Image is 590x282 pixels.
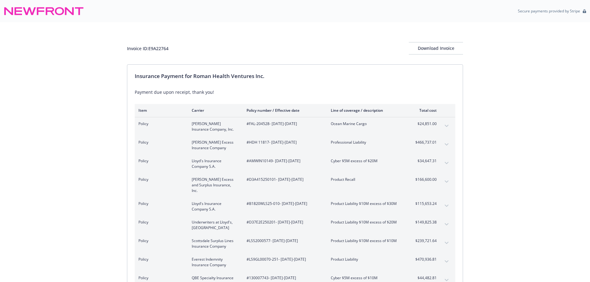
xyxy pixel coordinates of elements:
[135,117,455,136] div: Policy[PERSON_NAME] Insurance Company, Inc.#FAL-204528- [DATE]-[DATE]Ocean Marine Cargo$24,851.00...
[331,275,404,281] span: Cyber $5M excess of $10M
[409,42,463,54] button: Download Invoice
[331,121,404,127] span: Ocean Marine Cargo
[413,140,437,145] span: $466,737.01
[413,121,437,127] span: $24,851.00
[442,177,452,187] button: expand content
[127,45,168,52] div: Invoice ID: E9A22764
[331,177,404,182] span: Product Recall
[192,140,237,151] span: [PERSON_NAME] Excess Insurance Company
[331,140,404,145] span: Professional Liability
[192,219,237,231] span: Underwriters at Lloyd's, [GEOGRAPHIC_DATA]
[138,201,182,206] span: Policy
[413,108,437,113] div: Total cost
[331,219,404,225] span: Product Liability $10M excess of $20M
[413,238,437,244] span: $239,721.64
[247,257,321,262] span: #LS9GL00070-251 - [DATE]-[DATE]
[135,234,455,253] div: PolicyScottsdale Surplus Lines Insurance Company#LSS2000577- [DATE]-[DATE]Product Liability $10M ...
[192,177,237,193] span: [PERSON_NAME] Excess and Surplus Insurance, Inc.
[413,219,437,225] span: $149,825.38
[331,201,404,206] span: Product Liability $10M excess of $30M
[192,238,237,249] span: Scottsdale Surplus Lines Insurance Company
[331,238,404,244] span: Product Liability $10M excess of $10M
[247,140,321,145] span: #HDH 11817 - [DATE]-[DATE]
[413,158,437,164] span: $34,647.31
[442,121,452,131] button: expand content
[135,72,455,80] div: Insurance Payment for Roman Health Ventures Inc.
[247,121,321,127] span: #FAL-204528 - [DATE]-[DATE]
[413,177,437,182] span: $166,600.00
[135,216,455,234] div: PolicyUnderwriters at Lloyd's, [GEOGRAPHIC_DATA]#D37E2E250201- [DATE]-[DATE]Product Liability $10...
[413,257,437,262] span: $470,936.81
[192,201,237,212] span: Lloyd's Insurance Company S.A.
[331,257,404,262] span: Product Liability
[138,108,182,113] div: Item
[247,158,321,164] span: #AMWIN10149 - [DATE]-[DATE]
[135,154,455,173] div: PolicyLloyd's Insurance Company S.A.#AMWIN10149- [DATE]-[DATE]Cyber $5M excess of $20M$34,647.31e...
[413,275,437,281] span: $44,482.81
[135,197,455,216] div: PolicyLloyd's Insurance Company S.A.#B1820WLS25-010- [DATE]-[DATE]Product Liability $10M excess o...
[518,8,580,14] p: Secure payments provided by Stripe
[138,121,182,127] span: Policy
[138,219,182,225] span: Policy
[135,136,455,154] div: Policy[PERSON_NAME] Excess Insurance Company#HDH 11817- [DATE]-[DATE]Professional Liability$466,7...
[442,238,452,248] button: expand content
[442,201,452,211] button: expand content
[247,177,321,182] span: #D3A415250101 - [DATE]-[DATE]
[192,108,237,113] div: Carrier
[442,219,452,229] button: expand content
[192,257,237,268] span: Everest Indemnity Insurance Company
[192,158,237,169] span: Lloyd's Insurance Company S.A.
[247,219,321,225] span: #D37E2E250201 - [DATE]-[DATE]
[138,158,182,164] span: Policy
[135,173,455,197] div: Policy[PERSON_NAME] Excess and Surplus Insurance, Inc.#D3A415250101- [DATE]-[DATE]Product Recall$...
[138,275,182,281] span: Policy
[442,257,452,267] button: expand content
[247,108,321,113] div: Policy number / Effective date
[331,158,404,164] span: Cyber $5M excess of $20M
[247,238,321,244] span: #LSS2000577 - [DATE]-[DATE]
[135,253,455,271] div: PolicyEverest Indemnity Insurance Company#LS9GL00070-251- [DATE]-[DATE]Product Liability$470,936....
[138,238,182,244] span: Policy
[442,158,452,168] button: expand content
[247,201,321,206] span: #B1820WLS25-010 - [DATE]-[DATE]
[192,121,237,132] span: [PERSON_NAME] Insurance Company, Inc.
[247,275,321,281] span: #130007743 - [DATE]-[DATE]
[413,201,437,206] span: $115,653.24
[138,140,182,145] span: Policy
[135,89,455,95] div: Payment due upon receipt, thank you!
[442,140,452,150] button: expand content
[138,257,182,262] span: Policy
[138,177,182,182] span: Policy
[331,108,404,113] div: Line of coverage / description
